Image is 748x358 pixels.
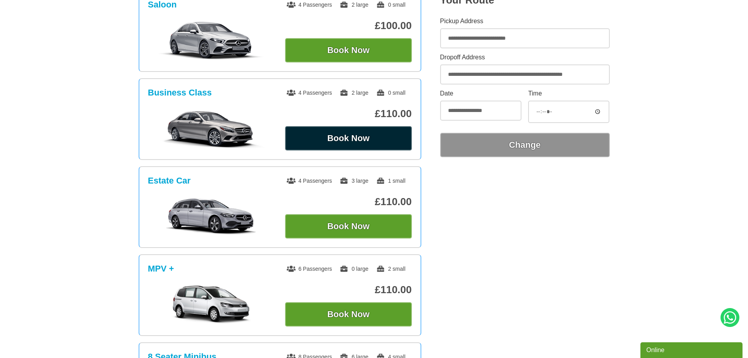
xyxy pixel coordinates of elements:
[285,214,412,239] button: Book Now
[148,88,212,98] h3: Business Class
[152,285,270,324] img: MPV +
[376,90,405,96] span: 0 small
[285,284,412,296] p: £110.00
[376,178,405,184] span: 1 small
[152,21,270,60] img: Saloon
[640,341,744,358] iframe: chat widget
[285,302,412,327] button: Book Now
[152,109,270,148] img: Business Class
[340,2,368,8] span: 2 large
[287,178,332,184] span: 4 Passengers
[285,38,412,62] button: Book Now
[148,264,174,274] h3: MPV +
[287,90,332,96] span: 4 Passengers
[285,108,412,120] p: £110.00
[440,18,610,24] label: Pickup Address
[340,266,368,272] span: 0 large
[285,126,412,151] button: Book Now
[340,90,368,96] span: 2 large
[287,2,332,8] span: 4 Passengers
[285,20,412,32] p: £100.00
[148,176,191,186] h3: Estate Car
[376,2,405,8] span: 0 small
[440,54,610,61] label: Dropoff Address
[285,196,412,208] p: £110.00
[376,266,405,272] span: 2 small
[528,90,609,97] label: Time
[440,133,610,157] button: Change
[340,178,368,184] span: 3 large
[440,90,521,97] label: Date
[152,197,270,236] img: Estate Car
[287,266,332,272] span: 6 Passengers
